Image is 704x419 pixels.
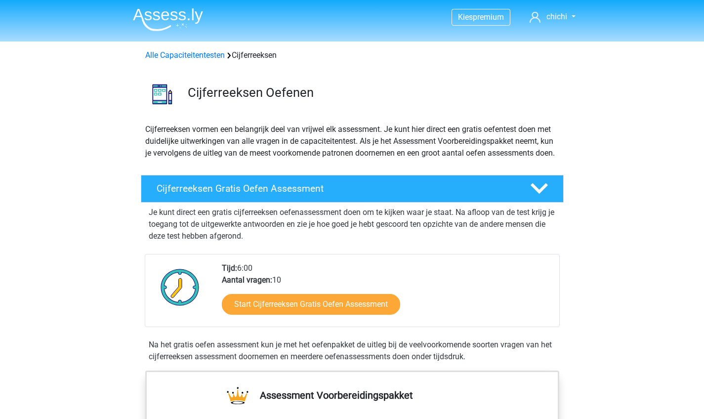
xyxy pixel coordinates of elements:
[155,262,205,312] img: Klok
[214,262,559,327] div: 6:00 10
[222,294,400,315] a: Start Cijferreeksen Gratis Oefen Assessment
[222,275,272,285] b: Aantal vragen:
[141,49,563,61] div: Cijferreeksen
[458,12,473,22] span: Kies
[526,11,579,23] a: chichi
[452,10,510,24] a: Kiespremium
[546,12,567,21] span: chichi
[145,339,560,363] div: Na het gratis oefen assessment kun je met het oefenpakket de uitleg bij de veelvoorkomende soorte...
[137,175,568,203] a: Cijferreeksen Gratis Oefen Assessment
[133,8,203,31] img: Assessly
[188,85,556,100] h3: Cijferreeksen Oefenen
[473,12,504,22] span: premium
[149,207,556,242] p: Je kunt direct een gratis cijferreeksen oefenassessment doen om te kijken waar je staat. Na afloo...
[141,73,183,115] img: cijferreeksen
[157,183,514,194] h4: Cijferreeksen Gratis Oefen Assessment
[222,263,237,273] b: Tijd:
[145,50,225,60] a: Alle Capaciteitentesten
[145,124,559,159] p: Cijferreeksen vormen een belangrijk deel van vrijwel elk assessment. Je kunt hier direct een grat...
